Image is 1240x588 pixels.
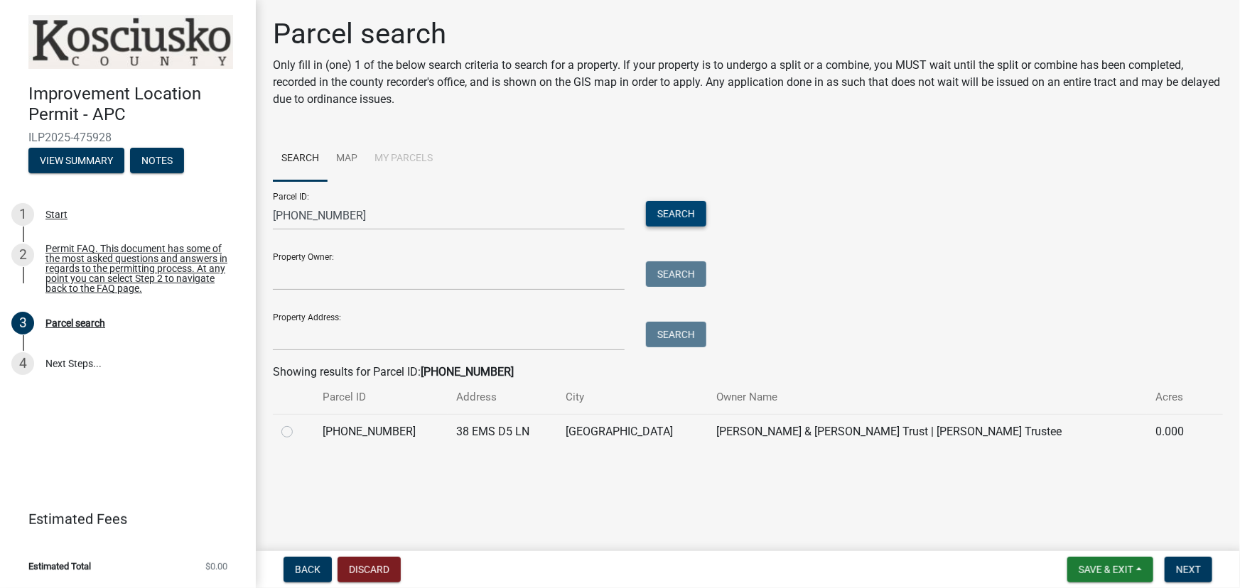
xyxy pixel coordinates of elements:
th: Acres [1147,381,1202,414]
a: Map [328,136,366,182]
button: View Summary [28,148,124,173]
td: 38 EMS D5 LN [448,414,557,449]
td: [PERSON_NAME] & [PERSON_NAME] Trust | [PERSON_NAME] Trustee [708,414,1147,449]
a: Search [273,136,328,182]
button: Discard [338,557,401,582]
td: [GEOGRAPHIC_DATA] [557,414,708,449]
td: [PHONE_NUMBER] [314,414,448,449]
span: Estimated Total [28,562,91,571]
button: Next [1165,557,1212,582]
button: Back [284,557,332,582]
wm-modal-confirm: Summary [28,156,124,167]
th: Owner Name [708,381,1147,414]
button: Search [646,261,706,287]
div: 1 [11,203,34,226]
span: Back [295,564,320,575]
div: Showing results for Parcel ID: [273,364,1223,381]
div: 3 [11,312,34,334]
td: 0.000 [1147,414,1202,449]
span: Save & Exit [1079,564,1133,575]
div: Permit FAQ. This document has some of the most asked questions and answers in regards to the perm... [45,244,233,293]
wm-modal-confirm: Notes [130,156,184,167]
span: Next [1176,564,1201,575]
span: $0.00 [205,562,227,571]
div: 2 [11,244,34,266]
th: Address [448,381,557,414]
a: Estimated Fees [11,505,233,533]
div: 4 [11,352,34,375]
h4: Improvement Location Permit - APC [28,84,244,125]
th: Parcel ID [314,381,448,414]
div: Start [45,209,68,219]
p: Only fill in (one) 1 of the below search criteria to search for a property. If your property is t... [273,57,1223,108]
strong: [PHONE_NUMBER] [421,365,514,379]
button: Save & Exit [1067,557,1153,582]
button: Notes [130,148,184,173]
th: City [557,381,708,414]
h1: Parcel search [273,17,1223,51]
span: ILP2025-475928 [28,131,227,144]
img: Kosciusko County, Indiana [28,15,233,69]
button: Search [646,322,706,347]
button: Search [646,201,706,227]
div: Parcel search [45,318,105,328]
